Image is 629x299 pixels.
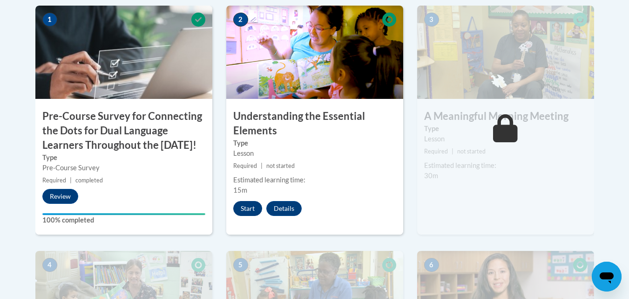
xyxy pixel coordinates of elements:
span: Required [42,177,66,184]
span: Required [233,162,257,169]
div: Pre-Course Survey [42,163,205,173]
div: Estimated learning time: [233,175,396,185]
span: 6 [424,258,439,272]
div: Estimated learning time: [424,160,587,171]
label: Type [233,138,396,148]
span: 5 [233,258,248,272]
span: Required [424,148,448,155]
iframe: Button to launch messaging window [592,262,622,292]
span: | [70,177,72,184]
span: completed [75,177,103,184]
div: Lesson [233,148,396,159]
span: not started [266,162,295,169]
button: Start [233,201,262,216]
div: Lesson [424,134,587,144]
span: 4 [42,258,57,272]
img: Course Image [35,6,212,99]
label: Type [42,153,205,163]
span: not started [457,148,486,155]
img: Course Image [226,6,403,99]
span: 3 [424,13,439,27]
span: 2 [233,13,248,27]
span: 1 [42,13,57,27]
button: Details [266,201,302,216]
h3: A Meaningful Morning Meeting [417,109,594,124]
span: | [261,162,263,169]
img: Course Image [417,6,594,99]
span: 15m [233,186,247,194]
span: 30m [424,172,438,180]
h3: Pre-Course Survey for Connecting the Dots for Dual Language Learners Throughout the [DATE]! [35,109,212,152]
span: | [452,148,453,155]
div: Your progress [42,213,205,215]
label: 100% completed [42,215,205,225]
button: Review [42,189,78,204]
label: Type [424,124,587,134]
h3: Understanding the Essential Elements [226,109,403,138]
